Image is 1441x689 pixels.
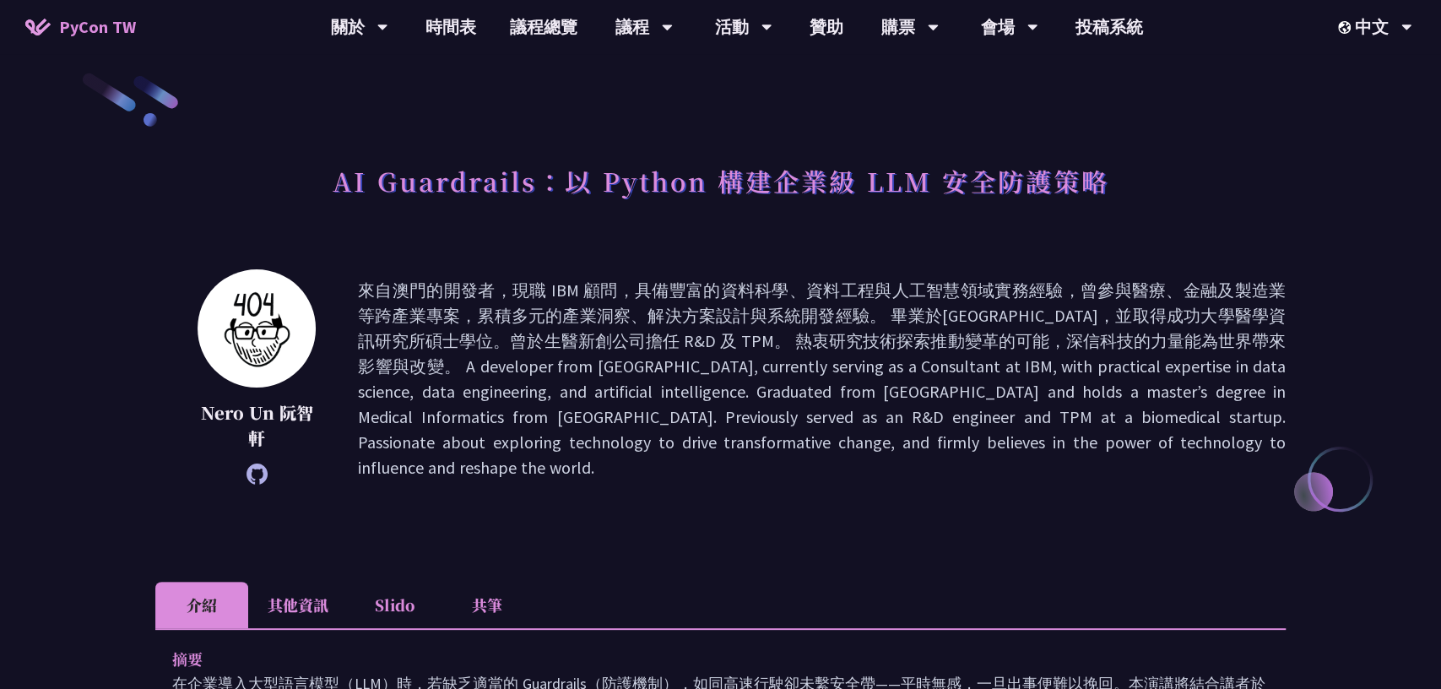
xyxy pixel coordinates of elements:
[155,582,248,628] li: 介紹
[198,269,316,388] img: Nero Un 阮智軒
[358,278,1286,480] p: 來自澳門的開發者，現職 IBM 顧問，具備豐富的資料科學、資料工程與人工智慧領域實務經驗，曾參與醫療、金融及製造業等跨產業專案，累積多元的產業洞察、解決方案設計與系統開發經驗。 畢業於[GEOG...
[333,155,1109,206] h1: AI Guardrails：以 Python 構建企業級 LLM 安全防護策略
[198,400,316,451] p: Nero Un 阮智軒
[25,19,51,35] img: Home icon of PyCon TW 2025
[59,14,136,40] span: PyCon TW
[172,647,1235,671] p: 摘要
[348,582,441,628] li: Slido
[8,6,153,48] a: PyCon TW
[441,582,534,628] li: 共筆
[1338,21,1355,34] img: Locale Icon
[248,582,348,628] li: 其他資訊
